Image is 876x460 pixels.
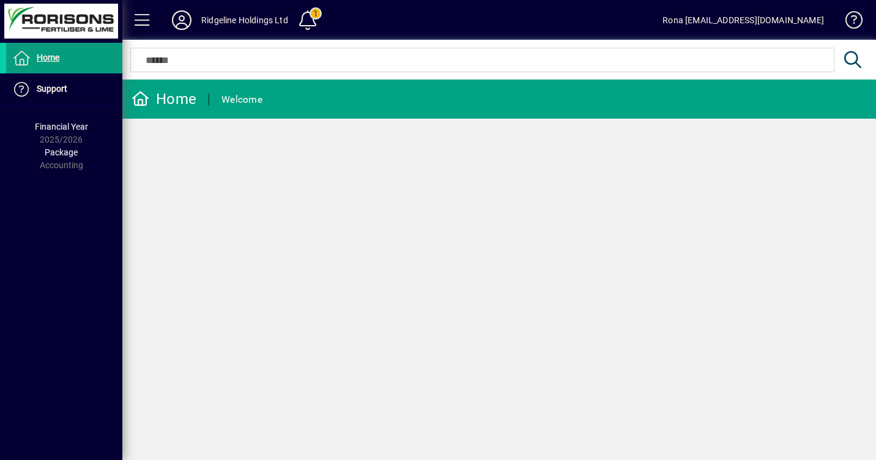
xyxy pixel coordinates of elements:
[37,53,59,62] span: Home
[201,10,288,30] div: Ridgeline Holdings Ltd
[836,2,861,42] a: Knowledge Base
[221,90,262,109] div: Welcome
[45,147,78,157] span: Package
[37,84,67,94] span: Support
[6,74,122,105] a: Support
[162,9,201,31] button: Profile
[35,122,88,132] span: Financial Year
[132,89,196,109] div: Home
[663,10,824,30] div: Rona [EMAIL_ADDRESS][DOMAIN_NAME]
